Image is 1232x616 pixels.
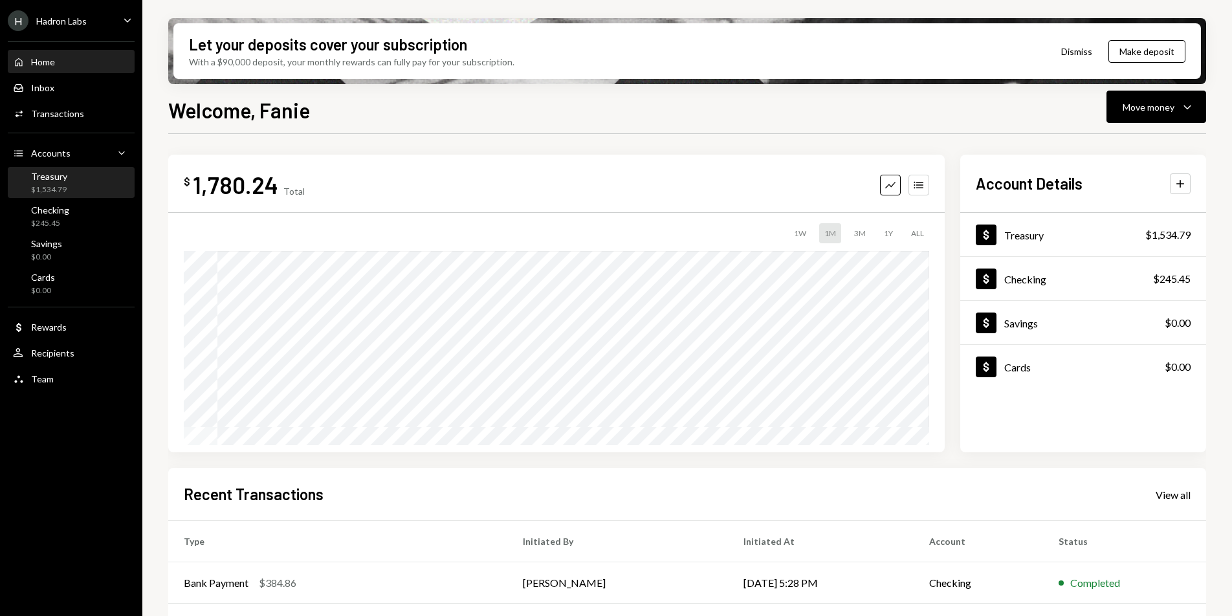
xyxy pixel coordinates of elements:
[1156,489,1191,501] div: View all
[168,521,507,562] th: Type
[8,10,28,31] div: H
[36,16,87,27] div: Hadron Labs
[1108,40,1185,63] button: Make deposit
[879,223,898,243] div: 1Y
[960,213,1206,256] a: Treasury$1,534.79
[193,170,278,199] div: 1,780.24
[849,223,871,243] div: 3M
[189,34,467,55] div: Let your deposits cover your subscription
[8,234,135,265] a: Savings$0.00
[976,173,1083,194] h2: Account Details
[1004,317,1038,329] div: Savings
[31,252,62,263] div: $0.00
[184,483,324,505] h2: Recent Transactions
[31,285,55,296] div: $0.00
[960,301,1206,344] a: Savings$0.00
[960,345,1206,388] a: Cards$0.00
[8,268,135,299] a: Cards$0.00
[1004,361,1031,373] div: Cards
[960,257,1206,300] a: Checking$245.45
[31,171,67,182] div: Treasury
[8,102,135,125] a: Transactions
[8,76,135,99] a: Inbox
[168,97,310,123] h1: Welcome, Fanie
[1165,359,1191,375] div: $0.00
[507,562,728,604] td: [PERSON_NAME]
[8,141,135,164] a: Accounts
[8,201,135,232] a: Checking$245.45
[31,148,71,159] div: Accounts
[728,521,914,562] th: Initiated At
[1004,229,1044,241] div: Treasury
[184,575,248,591] div: Bank Payment
[31,82,54,93] div: Inbox
[8,341,135,364] a: Recipients
[1004,273,1046,285] div: Checking
[31,204,69,215] div: Checking
[819,223,841,243] div: 1M
[31,272,55,283] div: Cards
[1153,271,1191,287] div: $245.45
[1043,521,1206,562] th: Status
[31,238,62,249] div: Savings
[31,347,74,358] div: Recipients
[31,184,67,195] div: $1,534.79
[31,218,69,229] div: $245.45
[31,56,55,67] div: Home
[914,521,1042,562] th: Account
[31,108,84,119] div: Transactions
[8,315,135,338] a: Rewards
[184,175,190,188] div: $
[1145,227,1191,243] div: $1,534.79
[283,186,305,197] div: Total
[1106,91,1206,123] button: Move money
[8,50,135,73] a: Home
[728,562,914,604] td: [DATE] 5:28 PM
[31,322,67,333] div: Rewards
[31,373,54,384] div: Team
[914,562,1042,604] td: Checking
[189,55,514,69] div: With a $90,000 deposit, your monthly rewards can fully pay for your subscription.
[8,367,135,390] a: Team
[789,223,811,243] div: 1W
[507,521,728,562] th: Initiated By
[1156,487,1191,501] a: View all
[1123,100,1174,114] div: Move money
[259,575,296,591] div: $384.86
[906,223,929,243] div: ALL
[1165,315,1191,331] div: $0.00
[1045,36,1108,67] button: Dismiss
[1070,575,1120,591] div: Completed
[8,167,135,198] a: Treasury$1,534.79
